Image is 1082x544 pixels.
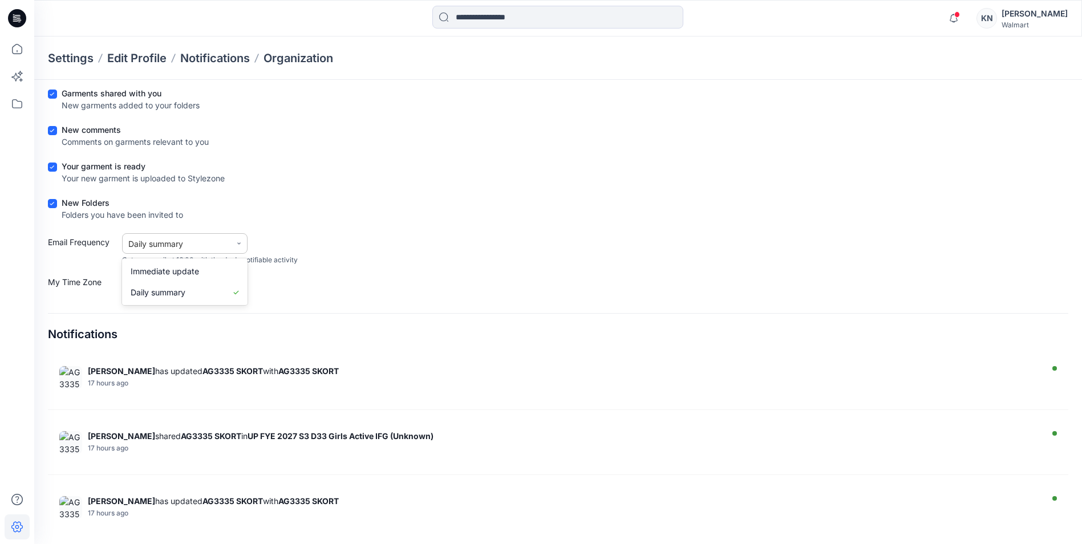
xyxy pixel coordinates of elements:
p: Settings [48,50,94,66]
div: Your new garment is uploaded to Stylezone [62,172,225,184]
strong: [PERSON_NAME] [88,366,155,376]
div: Your garment is ready [62,160,225,172]
div: Folders you have been invited to [62,209,183,221]
strong: AG3335 SKORT [202,366,263,376]
div: Thursday, September 25, 2025 21:52 [88,444,1039,452]
label: Email Frequency [48,236,116,265]
div: New Folders [62,197,183,209]
strong: AG3335 SKORT [278,496,339,506]
div: Daily summary [131,286,185,298]
img: AG3335 SKORT [59,496,82,519]
img: AG3335 SKORT [59,431,82,454]
strong: UP FYE 2027 S3 D33 Girls Active IFG (Unknown) [248,431,433,441]
a: Notifications [180,50,250,66]
strong: AG3335 SKORT [202,496,263,506]
div: Thursday, September 25, 2025 21:53 [88,379,1039,387]
strong: AG3335 SKORT [278,366,339,376]
strong: [PERSON_NAME] [88,431,155,441]
div: Daily summary [128,238,225,250]
div: [PERSON_NAME] [1002,7,1068,21]
div: Garments shared with you [62,87,200,99]
div: New garments added to your folders [62,99,200,111]
div: KN [976,8,997,29]
div: New comments [62,124,209,136]
span: Get one email at 16:00 with the day's notifiable activity [122,255,298,265]
div: Comments on garments relevant to you [62,136,209,148]
div: shared in [88,431,1039,441]
label: My Time Zone [48,276,116,294]
div: Walmart [1002,21,1068,29]
div: Thursday, September 25, 2025 21:43 [88,509,1039,517]
div: has updated with [88,496,1039,506]
img: AG3335 SKORT [59,366,82,389]
strong: [PERSON_NAME] [88,496,155,506]
h4: Notifications [48,327,117,341]
a: Organization [264,50,333,66]
strong: AG3335 SKORT [181,431,241,441]
div: Immediate update [131,265,199,277]
a: Edit Profile [107,50,167,66]
div: has updated with [88,366,1039,376]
